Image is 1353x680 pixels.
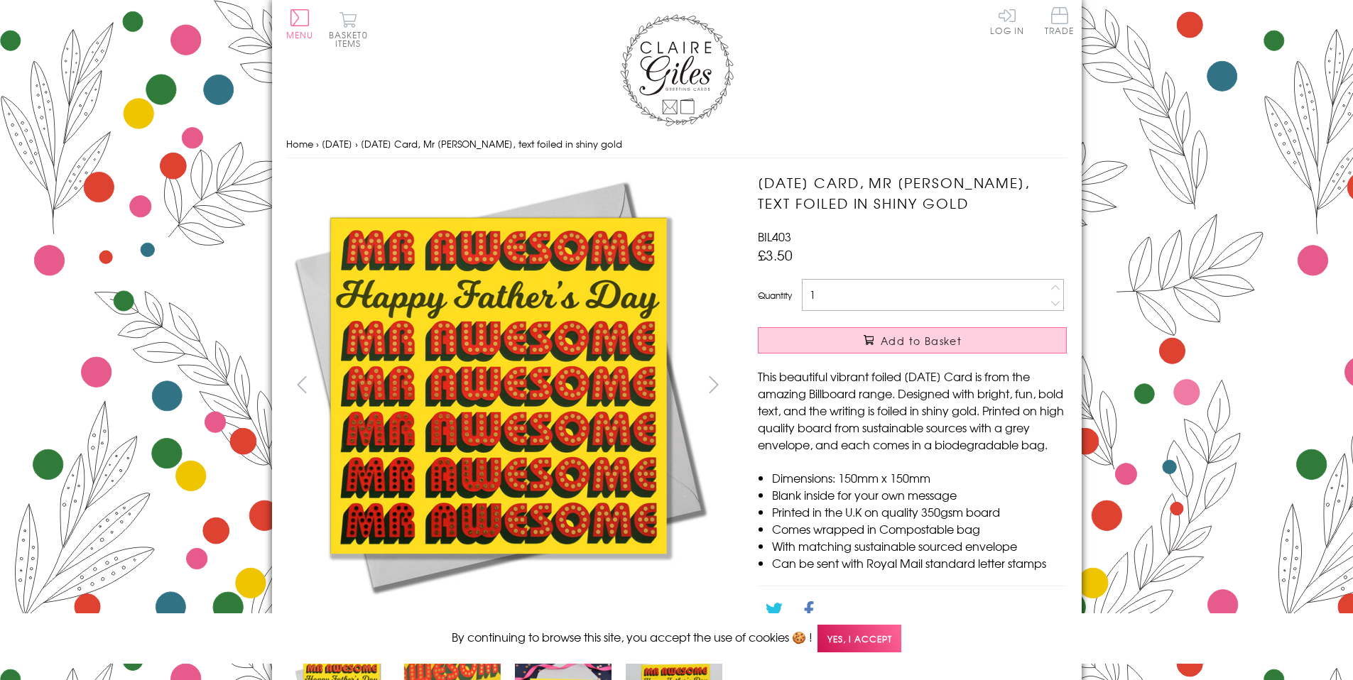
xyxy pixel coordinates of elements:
li: Can be sent with Royal Mail standard letter stamps [772,554,1067,571]
h1: [DATE] Card, Mr [PERSON_NAME], text foiled in shiny gold [758,172,1067,214]
button: Basket0 items [329,11,368,48]
span: Add to Basket [881,334,962,348]
a: Log In [990,7,1024,35]
span: › [316,137,319,150]
span: Menu [286,28,314,41]
span: › [355,137,358,150]
li: Blank inside for your own message [772,486,1067,503]
img: Claire Giles Greetings Cards [620,14,734,126]
label: Quantity [758,289,792,302]
nav: breadcrumbs [286,130,1067,159]
a: [DATE] [322,137,352,150]
img: Father's Day Card, Mr Awesome, text foiled in shiny gold [286,172,712,598]
a: Trade [1045,7,1075,38]
button: prev [286,368,318,400]
span: Yes, I accept [817,625,901,652]
li: With matching sustainable sourced envelope [772,537,1067,554]
button: next [697,368,729,400]
span: BIL403 [758,228,791,245]
span: 0 items [335,28,368,50]
a: Home [286,137,313,150]
li: Printed in the U.K on quality 350gsm board [772,503,1067,520]
button: Menu [286,9,314,39]
li: Dimensions: 150mm x 150mm [772,469,1067,486]
p: This beautiful vibrant foiled [DATE] Card is from the amazing Billboard range. Designed with brig... [758,368,1067,453]
img: Father's Day Card, Mr Awesome, text foiled in shiny gold [729,172,1156,598]
li: Comes wrapped in Compostable bag [772,520,1067,537]
span: Trade [1045,7,1075,35]
span: [DATE] Card, Mr [PERSON_NAME], text foiled in shiny gold [361,137,622,150]
button: Add to Basket [758,327,1067,353]
span: £3.50 [758,245,793,265]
